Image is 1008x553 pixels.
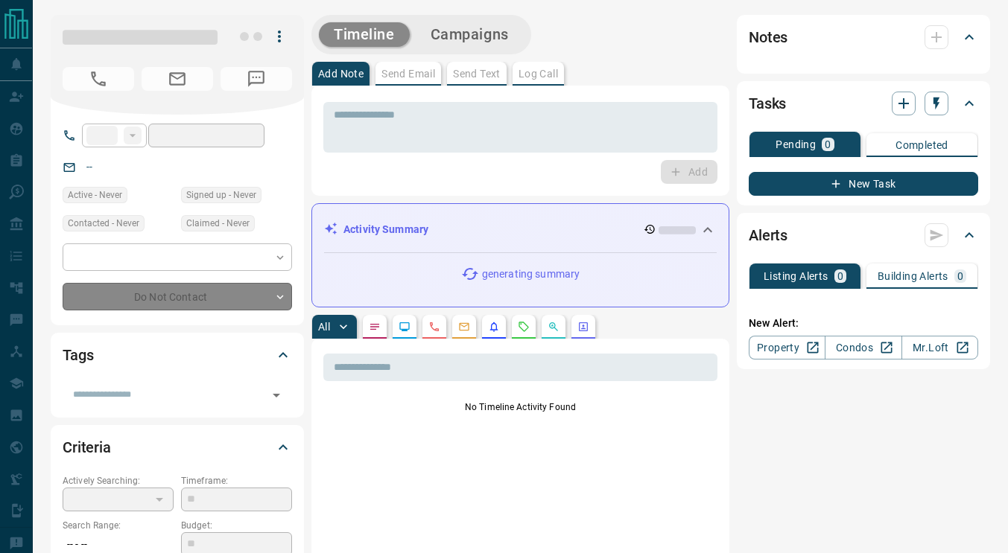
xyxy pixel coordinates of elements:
p: 0 [957,271,963,281]
p: No Timeline Activity Found [323,400,717,414]
span: Signed up - Never [186,188,256,202]
p: Budget: [181,519,292,532]
p: Building Alerts [878,271,948,281]
button: Timeline [319,22,410,47]
h2: Alerts [749,223,787,247]
button: Campaigns [416,22,524,47]
h2: Tasks [749,92,786,115]
h2: Tags [63,343,93,367]
svg: Listing Alerts [488,321,500,333]
p: generating summary [482,266,580,282]
svg: Agent Actions [577,321,589,333]
p: 0 [825,139,831,150]
p: Timeframe: [181,474,292,488]
p: Search Range: [63,519,174,532]
p: Completed [896,140,948,150]
p: Activity Summary [343,222,428,237]
p: Pending [776,139,816,150]
span: Active - Never [68,188,122,202]
a: Property [749,336,825,359]
h2: Notes [749,25,787,49]
p: All [318,322,330,332]
div: Notes [749,19,978,55]
svg: Opportunities [548,321,560,333]
button: Open [266,385,287,406]
span: Contacted - Never [68,216,139,231]
span: No Number [221,67,292,91]
div: Do Not Contact [63,283,292,310]
span: No Number [63,67,134,91]
svg: Calls [428,321,440,333]
p: Actively Searching: [63,474,174,488]
div: Criteria [63,429,292,465]
a: Mr.Loft [901,336,978,359]
div: Activity Summary [324,216,717,243]
a: -- [86,161,92,173]
a: Condos [825,336,901,359]
span: No Email [142,67,213,91]
svg: Emails [458,321,470,333]
p: New Alert: [749,316,978,331]
p: Listing Alerts [764,271,828,281]
p: Add Note [318,68,364,79]
svg: Requests [518,321,530,333]
div: Alerts [749,217,978,253]
h2: Criteria [63,435,111,459]
svg: Lead Browsing Activity [399,321,411,333]
div: Tags [63,337,292,373]
p: 0 [837,271,843,281]
div: Tasks [749,86,978,121]
span: Claimed - Never [186,216,250,231]
button: New Task [749,172,978,196]
svg: Notes [369,321,381,333]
